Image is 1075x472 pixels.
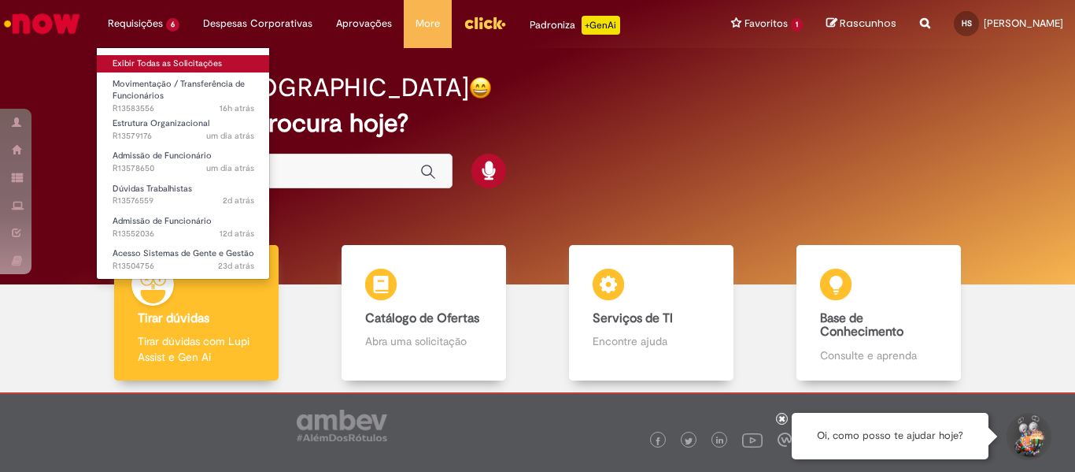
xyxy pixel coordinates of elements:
[108,16,163,32] span: Requisições
[716,437,724,446] img: logo_footer_linkedin.png
[206,130,254,142] span: um dia atrás
[97,245,270,274] a: Aberto R13504756 : Acesso Sistemas de Gente e Gestão
[203,16,312,32] span: Despesas Corporativas
[464,11,506,35] img: click_logo_yellow_360x200.png
[765,245,992,381] a: Base de Conhecimento Consulte e aprenda
[962,18,972,28] span: HS
[113,228,254,240] span: R13552036
[97,213,270,242] a: Aberto R13552036 : Admissão de Funcionário
[113,215,212,227] span: Admissão de Funcionário
[113,130,254,143] span: R13579176
[113,78,245,102] span: Movimentação / Transferência de Funcionários
[113,102,254,115] span: R13583556
[2,8,83,39] img: ServiceNow
[220,102,254,114] span: 16h atrás
[113,117,209,129] span: Estrutura Organizacional
[97,55,270,72] a: Exibir Todas as Solicitações
[820,310,903,340] b: Base de Conhecimento
[791,18,803,32] span: 1
[365,333,483,349] p: Abra uma solicitação
[97,147,270,177] a: Aberto R13578650 : Admissão de Funcionário
[97,76,270,110] a: Aberto R13583556 : Movimentação / Transferência de Funcionários
[218,260,254,272] time: 09/09/2025 09:37:38
[97,180,270,210] a: Aberto R13576559 : Dúvidas Trabalhistas
[469,76,492,99] img: happy-face.png
[582,16,620,35] p: +GenAi
[416,16,440,32] span: More
[138,333,256,365] p: Tirar dúvidas com Lupi Assist e Gen Ai
[336,16,392,32] span: Aprovações
[537,245,765,381] a: Serviços de TI Encontre ajuda
[685,437,693,445] img: logo_footer_twitter.png
[742,429,763,450] img: logo_footer_youtube.png
[297,410,387,441] img: logo_footer_ambev_rotulo_gray.png
[206,130,254,142] time: 29/09/2025 22:41:50
[840,16,896,31] span: Rascunhos
[113,247,254,259] span: Acesso Sistemas de Gente e Gestão
[310,245,537,381] a: Catálogo de Ofertas Abra uma solicitação
[220,102,254,114] time: 30/09/2025 18:45:42
[593,333,711,349] p: Encontre ajuda
[112,110,963,137] h2: O que você procura hoje?
[820,347,938,363] p: Consulte e aprenda
[778,433,792,447] img: logo_footer_workplace.png
[112,74,469,102] h2: Bom dia, [GEOGRAPHIC_DATA]
[113,150,212,162] span: Admissão de Funcionário
[218,260,254,272] span: 23d atrás
[792,413,988,459] div: Oi, como posso te ajudar hoje?
[654,437,662,445] img: logo_footer_facebook.png
[83,245,310,381] a: Tirar dúvidas Tirar dúvidas com Lupi Assist e Gen Ai
[138,310,209,326] b: Tirar dúvidas
[1004,413,1051,460] button: Iniciar Conversa de Suporte
[744,16,788,32] span: Favoritos
[206,162,254,174] span: um dia atrás
[113,260,254,273] span: R13504756
[530,16,620,35] div: Padroniza
[113,162,254,175] span: R13578650
[220,228,254,240] time: 19/09/2025 17:56:11
[206,162,254,174] time: 29/09/2025 17:40:21
[223,195,254,206] time: 29/09/2025 12:24:00
[593,310,673,326] b: Serviços de TI
[220,228,254,240] span: 12d atrás
[223,195,254,206] span: 2d atrás
[113,183,192,195] span: Dúvidas Trabalhistas
[826,17,896,32] a: Rascunhos
[97,115,270,144] a: Aberto R13579176 : Estrutura Organizacional
[365,310,479,326] b: Catálogo de Ofertas
[113,195,254,207] span: R13576559
[166,18,179,32] span: 6
[984,17,1063,30] span: [PERSON_NAME]
[96,47,270,280] ul: Requisições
